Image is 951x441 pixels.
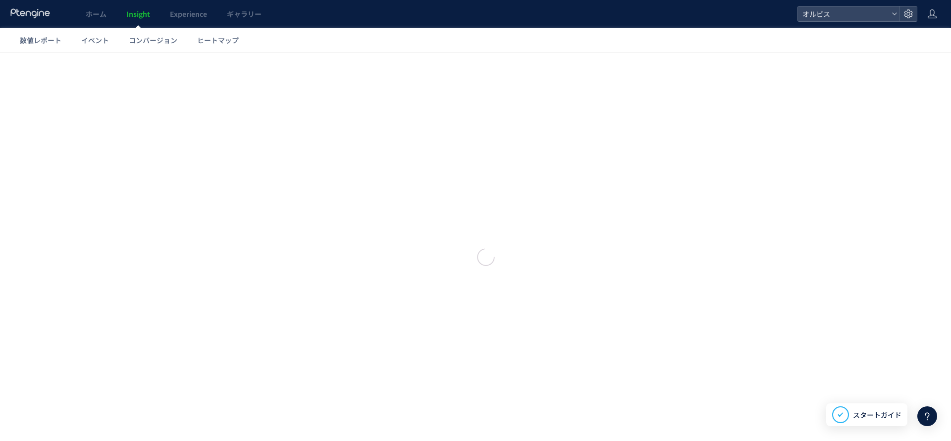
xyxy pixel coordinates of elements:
[129,35,177,45] span: コンバージョン
[81,35,109,45] span: イベント
[86,9,106,19] span: ホーム
[197,35,239,45] span: ヒートマップ
[126,9,150,19] span: Insight
[170,9,207,19] span: Experience
[227,9,262,19] span: ギャラリー
[799,6,888,21] span: オルビス
[853,410,901,420] span: スタートガイド
[20,35,61,45] span: 数値レポート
